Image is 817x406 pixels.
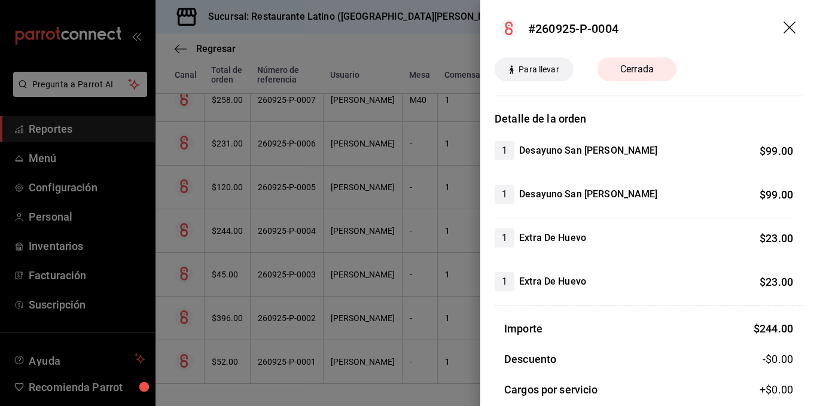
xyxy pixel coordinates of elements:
[495,274,514,289] span: 1
[514,63,563,76] span: Para llevar
[519,144,657,158] h4: Desayuno San [PERSON_NAME]
[760,276,793,288] span: $ 23.00
[495,231,514,245] span: 1
[784,22,798,36] button: drag
[754,322,793,335] span: $ 244.00
[519,231,586,245] h4: Extra De Huevo
[495,111,803,127] h3: Detalle de la orden
[504,351,556,367] h3: Descuento
[504,320,542,337] h3: Importe
[495,144,514,158] span: 1
[760,232,793,245] span: $ 23.00
[495,187,514,202] span: 1
[528,20,618,38] div: #260925-P-0004
[504,381,598,398] h3: Cargos por servicio
[760,145,793,157] span: $ 99.00
[760,188,793,201] span: $ 99.00
[763,351,793,367] span: -$0.00
[519,187,657,202] h4: Desayuno San [PERSON_NAME]
[760,381,793,398] span: +$ 0.00
[519,274,586,289] h4: Extra De Huevo
[613,62,661,77] span: Cerrada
